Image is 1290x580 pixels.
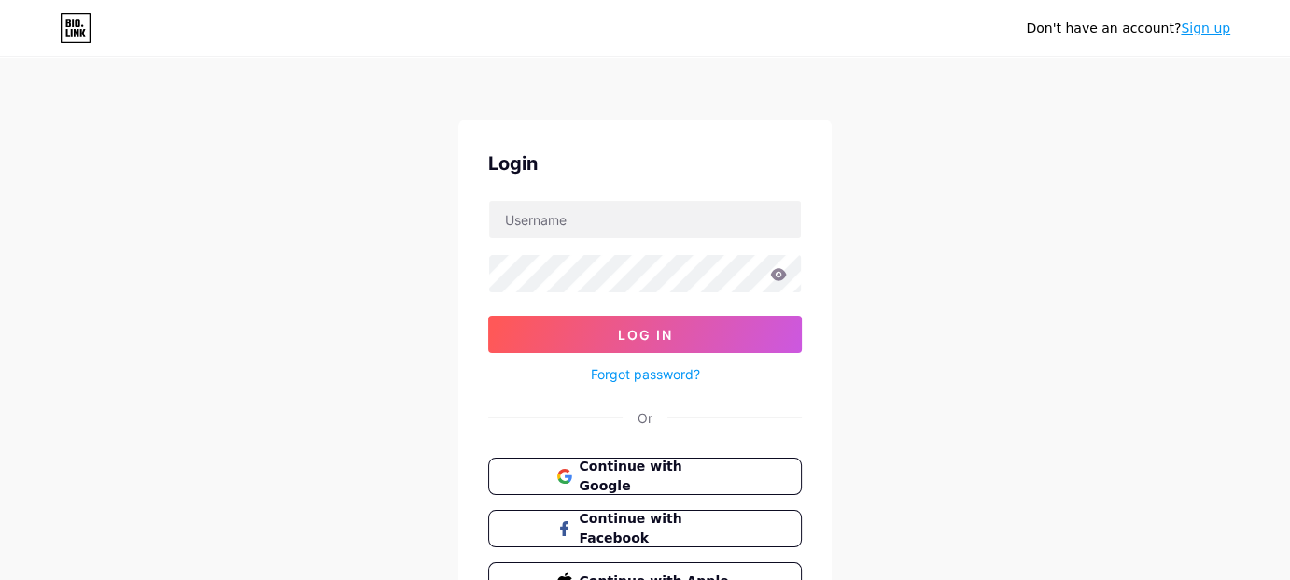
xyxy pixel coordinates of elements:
[638,408,652,428] div: Or
[488,458,802,495] button: Continue with Google
[580,457,734,496] span: Continue with Google
[1181,21,1230,35] a: Sign up
[618,327,673,343] span: Log In
[488,510,802,547] button: Continue with Facebook
[580,509,734,548] span: Continue with Facebook
[488,316,802,353] button: Log In
[591,364,700,384] a: Forgot password?
[489,201,801,238] input: Username
[488,149,802,177] div: Login
[1026,19,1230,38] div: Don't have an account?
